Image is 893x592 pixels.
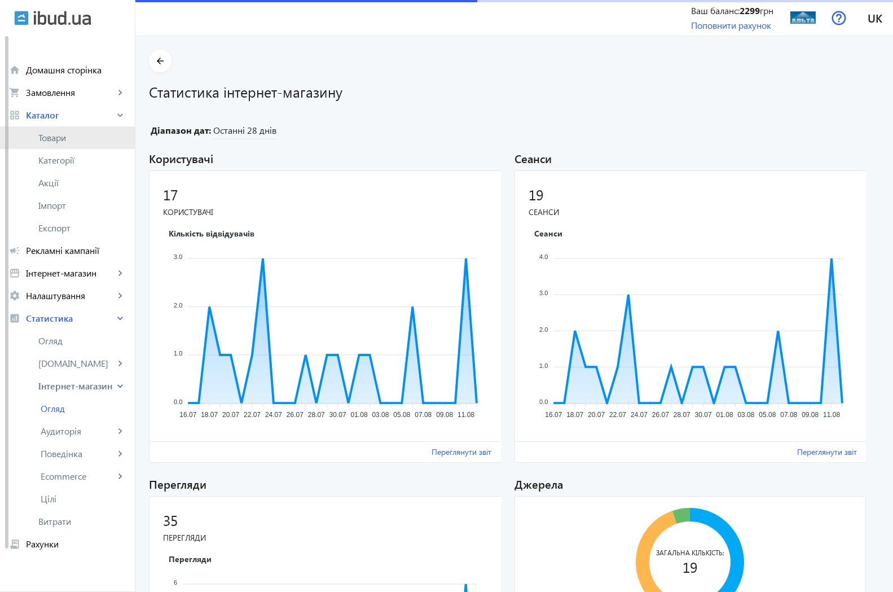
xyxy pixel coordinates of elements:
[790,5,816,30] img: 30096267ab8a016071949415137317-1284282106.jpg
[566,411,583,419] tspan: 18.07
[38,132,126,143] span: Товари
[737,411,754,419] tspan: 03.08
[38,358,115,369] span: [DOMAIN_NAME]
[9,538,20,550] mat-icon: receipt_long
[265,411,282,419] tspan: 24.07
[34,11,91,25] img: ibud_text.svg
[780,411,797,419] tspan: 07.08
[9,313,20,324] mat-icon: analytics
[539,398,548,405] tspan: 0.0
[539,290,548,296] tspan: 3.0
[163,532,491,543] div: Перегляди
[115,313,126,324] mat-icon: keyboard_arrow_right
[691,5,773,17] div: Ваш баланс: грн
[149,144,505,166] h2: Користувачі
[759,411,776,419] tspan: 05.08
[115,380,126,392] mat-icon: keyboard_arrow_right
[539,326,548,332] tspan: 2.0
[115,426,126,437] mat-icon: keyboard_arrow_right
[115,109,126,121] mat-icon: keyboard_arrow_right
[802,411,819,419] tspan: 09.08
[514,470,866,492] h2: Джерела
[41,426,115,437] span: Аудиторія
[351,411,368,419] tspan: 01.08
[149,82,879,102] h1: Статистика інтернет-магазину
[153,54,168,68] mat-icon: arrow_back
[649,557,732,576] span: 19
[26,87,115,98] span: Замовлення
[534,227,562,238] text: Сеанси
[179,411,196,419] tspan: 16.07
[716,411,733,419] tspan: 01.08
[26,64,126,76] span: Домашня сторінка
[691,19,771,31] a: Поповнити рахунок
[115,268,126,279] mat-icon: keyboard_arrow_right
[115,290,126,301] mat-icon: keyboard_arrow_right
[656,548,724,557] span: Загальна кількість:
[539,362,548,369] tspan: 1.0
[41,493,126,505] span: Цілі
[832,11,846,25] img: help.svg
[740,5,760,16] b: 2299
[372,411,389,419] tspan: 03.08
[393,411,410,419] tspan: 05.08
[868,11,882,25] span: uk
[436,411,453,419] tspan: 09.08
[41,448,115,459] span: Поведінка
[26,290,115,301] span: Налаштування
[38,177,126,188] span: Акції
[694,411,711,419] tspan: 30.07
[41,403,126,414] span: Огляд
[26,268,115,279] span: Інтернет-магазин
[174,579,177,586] tspan: 6
[415,411,432,419] tspan: 07.08
[514,144,871,166] h2: Сеанси
[201,411,218,419] tspan: 18.07
[630,411,647,419] tspan: 24.07
[169,227,254,238] text: Кількість відвідувачів
[149,124,211,137] b: Діапазон дат:
[9,290,20,301] mat-icon: settings
[529,207,857,218] div: Сеанси
[174,350,182,357] tspan: 1.0
[545,411,562,419] tspan: 16.07
[9,268,20,279] mat-icon: storefront
[163,185,178,204] span: 17
[14,11,29,25] img: ibud.svg
[163,207,491,218] div: Користувачі
[115,358,126,369] mat-icon: keyboard_arrow_right
[244,411,261,419] tspan: 22.07
[38,516,126,527] span: Витрати
[38,335,126,347] span: Огляд
[38,200,126,211] span: Імпорт
[26,109,115,121] span: Каталог
[26,313,115,324] span: Статистика
[38,380,115,392] span: Інтернет-магазин
[174,253,182,260] tspan: 3.0
[174,398,182,405] tspan: 0.0
[588,411,605,419] tspan: 20.07
[149,470,505,492] h2: Перегляди
[222,411,239,419] tspan: 20.07
[41,471,115,482] span: Ecommerce
[38,222,126,234] span: Експорт
[115,448,126,459] mat-icon: keyboard_arrow_right
[797,446,857,458] a: Переглянути звіт
[329,411,346,419] tspan: 30.07
[26,245,126,256] span: Рекламні кампанії
[432,446,491,458] a: Переглянути звіт
[9,64,20,76] mat-icon: home
[169,553,212,564] text: Перегляди
[9,109,20,121] mat-icon: grid_view
[673,411,690,419] tspan: 28.07
[115,87,126,98] mat-icon: keyboard_arrow_right
[609,411,626,419] tspan: 22.07
[9,245,20,256] mat-icon: campaign
[213,124,276,139] span: Останні 28 днів
[38,155,126,166] span: Категорії
[308,411,325,419] tspan: 28.07
[529,185,543,204] span: 19
[9,87,20,98] mat-icon: shopping_cart
[174,301,182,308] tspan: 2.0
[115,471,126,482] mat-icon: keyboard_arrow_right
